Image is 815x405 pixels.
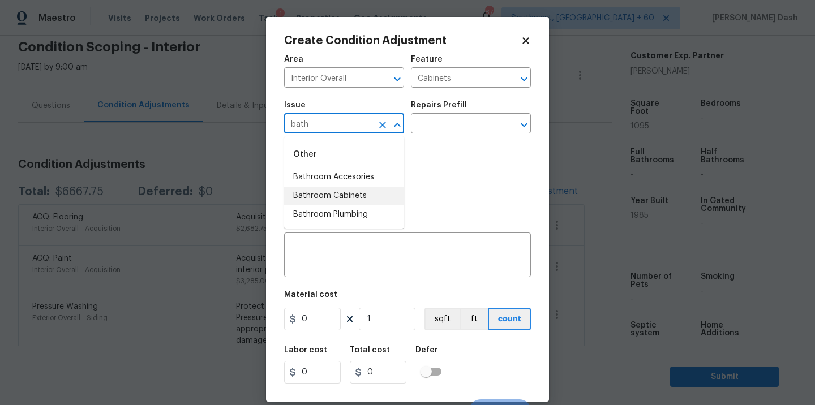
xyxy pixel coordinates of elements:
h5: Material cost [284,291,337,299]
li: Bathroom Plumbing [284,205,404,224]
h5: Total cost [350,346,390,354]
h2: Create Condition Adjustment [284,35,521,46]
div: Other [284,141,404,168]
h5: Defer [415,346,438,354]
h5: Labor cost [284,346,327,354]
li: Bathroom Accesories [284,168,404,187]
h5: Area [284,55,303,63]
button: Open [516,71,532,87]
h5: Repairs Prefill [411,101,467,109]
h5: Feature [411,55,443,63]
li: Bathroom Cabinets [284,187,404,205]
button: Clear [375,117,391,133]
button: Close [389,117,405,133]
button: count [488,308,531,330]
button: ft [460,308,488,330]
button: Open [389,71,405,87]
h5: Issue [284,101,306,109]
button: sqft [424,308,460,330]
button: Open [516,117,532,133]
